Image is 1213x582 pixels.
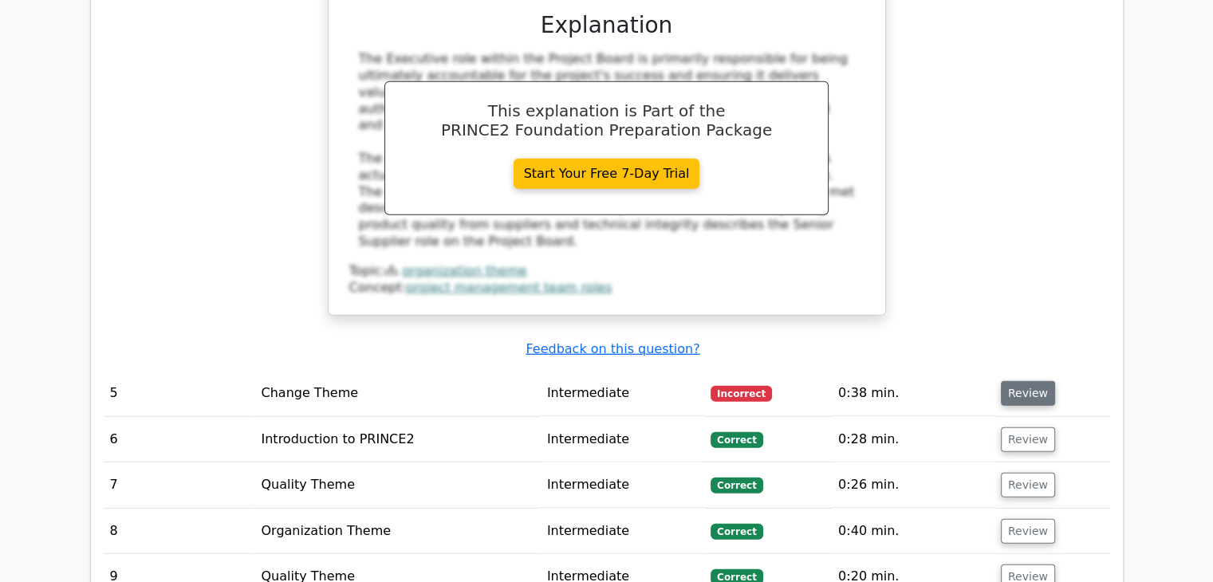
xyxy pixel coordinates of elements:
td: Change Theme [254,371,540,416]
td: Intermediate [541,509,704,554]
div: Topic: [349,263,864,280]
span: Incorrect [711,386,772,402]
td: 0:38 min. [832,371,994,416]
td: Organization Theme [254,509,540,554]
td: Intermediate [541,417,704,462]
h3: Explanation [359,12,855,39]
td: 7 [104,462,255,508]
a: Start Your Free 7-Day Trial [514,159,700,189]
td: 0:26 min. [832,462,994,508]
span: Correct [711,524,762,540]
button: Review [1001,473,1055,497]
button: Review [1001,519,1055,544]
td: Intermediate [541,462,704,508]
td: 0:28 min. [832,417,994,462]
td: 6 [104,417,255,462]
td: Quality Theme [254,462,540,508]
div: The Executive role within the Project Board is primarily responsible for being ultimately account... [359,51,855,250]
td: 5 [104,371,255,416]
span: Correct [711,478,762,494]
td: Intermediate [541,371,704,416]
button: Review [1001,381,1055,406]
td: 8 [104,509,255,554]
button: Review [1001,427,1055,452]
span: Correct [711,432,762,448]
a: organization theme [402,263,526,278]
td: 0:40 min. [832,509,994,554]
div: Concept: [349,280,864,297]
td: Introduction to PRINCE2 [254,417,540,462]
a: Feedback on this question? [526,341,699,356]
a: project management team roles [406,280,612,295]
